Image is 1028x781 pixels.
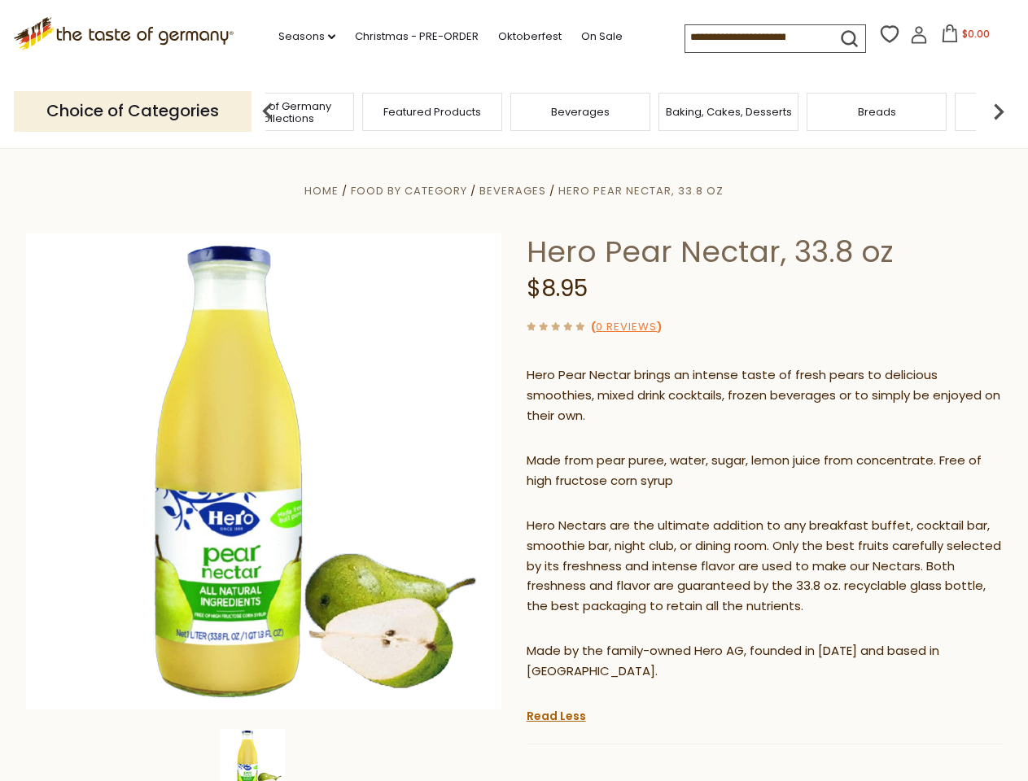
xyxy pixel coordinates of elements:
img: previous arrow [252,95,284,128]
img: Hero Pear Nectar, 33.8 oz [26,233,502,709]
a: Read Less [527,708,586,724]
p: Made from pear puree, water, sugar, lemon juice from concentrate. Free of high fructose corn syrup​ [527,451,1003,491]
span: $8.95 [527,273,588,304]
a: Beverages [551,106,610,118]
p: Choice of Categories [14,91,252,131]
a: Beverages [479,183,546,199]
span: $0.00 [962,27,990,41]
h1: Hero Pear Nectar, 33.8 oz [527,233,1003,270]
p: Hero Nectars are the ultimate addition to any breakfast buffet, cocktail bar, smoothie bar, night... [527,516,1003,617]
a: Featured Products [383,106,481,118]
a: Seasons [278,28,335,46]
a: Hero Pear Nectar, 33.8 oz [558,183,724,199]
img: next arrow [982,95,1015,128]
p: Hero Pear Nectar brings an intense taste of fresh pears to delicious smoothies, mixed drink cockt... [527,365,1003,426]
a: Taste of Germany Collections [219,100,349,124]
span: ( ) [591,319,662,334]
a: Home [304,183,339,199]
p: Made by the family-owned Hero AG, founded in [DATE] and based in [GEOGRAPHIC_DATA]. [527,641,1003,682]
a: Breads [858,106,896,118]
button: $0.00 [931,24,1000,49]
a: Christmas - PRE-ORDER [355,28,479,46]
a: On Sale [581,28,623,46]
a: Oktoberfest [498,28,562,46]
a: Food By Category [351,183,467,199]
a: Baking, Cakes, Desserts [666,106,792,118]
a: 0 Reviews [596,319,657,336]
